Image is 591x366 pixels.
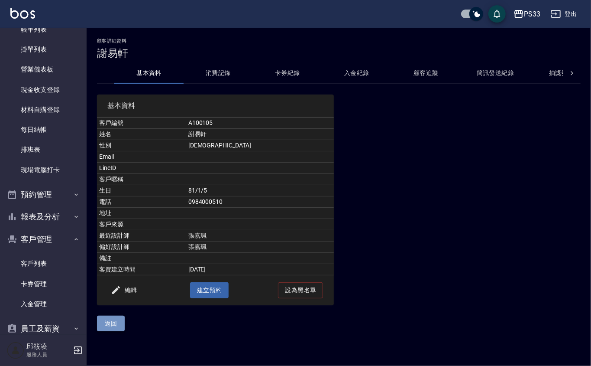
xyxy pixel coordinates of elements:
button: 報表及分析 [3,206,83,228]
button: 顧客追蹤 [391,63,461,84]
td: 生日 [97,185,186,196]
td: 張嘉珮 [186,242,334,253]
td: 客戶暱稱 [97,174,186,185]
td: 性別 [97,140,186,151]
button: 基本資料 [114,63,184,84]
td: 最近設計師 [97,230,186,242]
button: 建立預約 [190,282,229,298]
td: Email [97,151,186,163]
button: 返回 [97,316,125,332]
a: 入金管理 [3,294,83,314]
td: 謝易軒 [186,129,334,140]
a: 營業儀表板 [3,59,83,79]
button: save [488,5,506,23]
a: 卡券管理 [3,274,83,294]
div: PS33 [524,9,540,20]
td: 81/1/5 [186,185,334,196]
button: 卡券紀錄 [253,63,322,84]
td: [DATE] [186,264,334,275]
a: 現場電腦打卡 [3,160,83,180]
p: 服務人員 [26,351,71,359]
td: 客戶編號 [97,118,186,129]
td: 備註 [97,253,186,264]
img: Logo [10,8,35,19]
td: 偏好設計師 [97,242,186,253]
button: 員工及薪資 [3,317,83,340]
td: 張嘉珮 [186,230,334,242]
img: Person [7,342,24,359]
a: 材料自購登錄 [3,100,83,120]
button: 簡訊發送紀錄 [461,63,530,84]
button: 客戶管理 [3,228,83,251]
a: 每日結帳 [3,120,83,140]
td: A100105 [186,118,334,129]
td: 客戶來源 [97,219,186,230]
a: 排班表 [3,140,83,160]
button: 入金紀錄 [322,63,391,84]
button: 編輯 [107,282,141,298]
td: [DEMOGRAPHIC_DATA] [186,140,334,151]
a: 現金收支登錄 [3,80,83,100]
td: 姓名 [97,129,186,140]
td: LineID [97,163,186,174]
button: 設為黑名單 [278,282,323,298]
td: 地址 [97,208,186,219]
h2: 顧客詳細資料 [97,38,581,44]
td: 客資建立時間 [97,264,186,275]
a: 帳單列表 [3,20,83,39]
button: 消費記錄 [184,63,253,84]
td: 電話 [97,196,186,208]
button: PS33 [510,5,544,23]
button: 預約管理 [3,183,83,206]
h3: 謝易軒 [97,47,581,59]
button: 登出 [547,6,581,22]
h5: 邱筱凌 [26,342,71,351]
a: 客戶列表 [3,254,83,274]
a: 掛單列表 [3,39,83,59]
td: 0984000510 [186,196,334,208]
span: 基本資料 [107,101,323,110]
